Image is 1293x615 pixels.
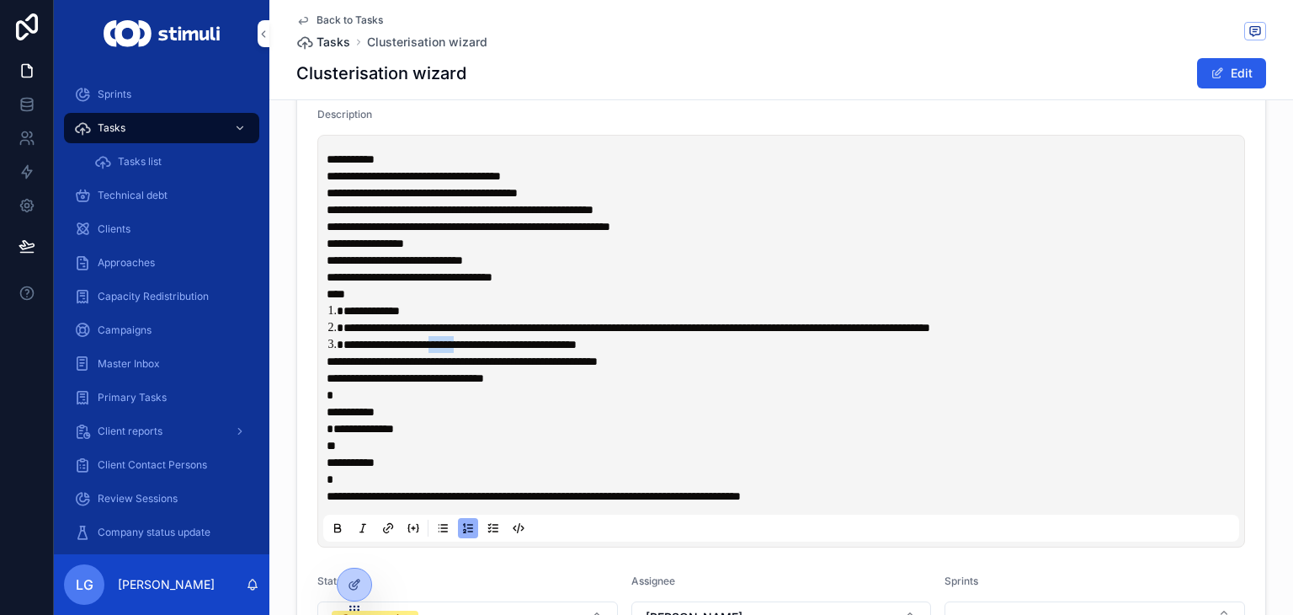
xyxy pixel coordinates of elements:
span: Tasks [317,34,350,51]
p: [PERSON_NAME] [118,576,215,593]
a: Sprints [64,79,259,110]
span: Back to Tasks [317,13,383,27]
span: Primary Tasks [98,391,167,404]
span: Tasks [98,121,125,135]
span: Sprints [944,575,978,587]
span: Sprints [98,88,131,101]
span: Client reports [98,425,162,438]
a: Master Inbox [64,349,259,379]
span: Clients [98,222,130,236]
span: LG [76,575,93,595]
span: Approaches [98,256,155,270]
span: Review Sessions [98,492,178,505]
span: Status [317,575,348,587]
a: Approaches [64,248,259,278]
img: App logo [104,20,219,47]
span: Description [317,108,372,120]
a: Primary Tasks [64,382,259,413]
a: Back to Tasks [296,13,383,27]
span: Campaigns [98,324,152,337]
a: Review Sessions [64,484,259,514]
a: Technical debt [64,180,259,211]
a: Client Contact Persons [64,450,259,480]
span: Assignee [631,575,675,587]
span: Client Contact Persons [98,458,207,472]
a: Tasks [64,113,259,143]
span: Tasks list [118,155,162,168]
a: Clients [64,214,259,244]
a: Company status update [64,517,259,548]
button: Edit [1197,58,1266,88]
a: Tasks [296,34,350,51]
span: Technical debt [98,189,168,202]
span: Capacity Redistribution [98,290,209,303]
div: scrollable content [54,67,269,554]
a: Capacity Redistribution [64,281,259,312]
a: Clusterisation wizard [367,34,487,51]
h1: Clusterisation wizard [296,61,466,85]
span: Company status update [98,526,210,539]
span: Master Inbox [98,357,160,371]
a: Campaigns [64,315,259,345]
a: Tasks list [84,147,259,177]
a: Client reports [64,416,259,447]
